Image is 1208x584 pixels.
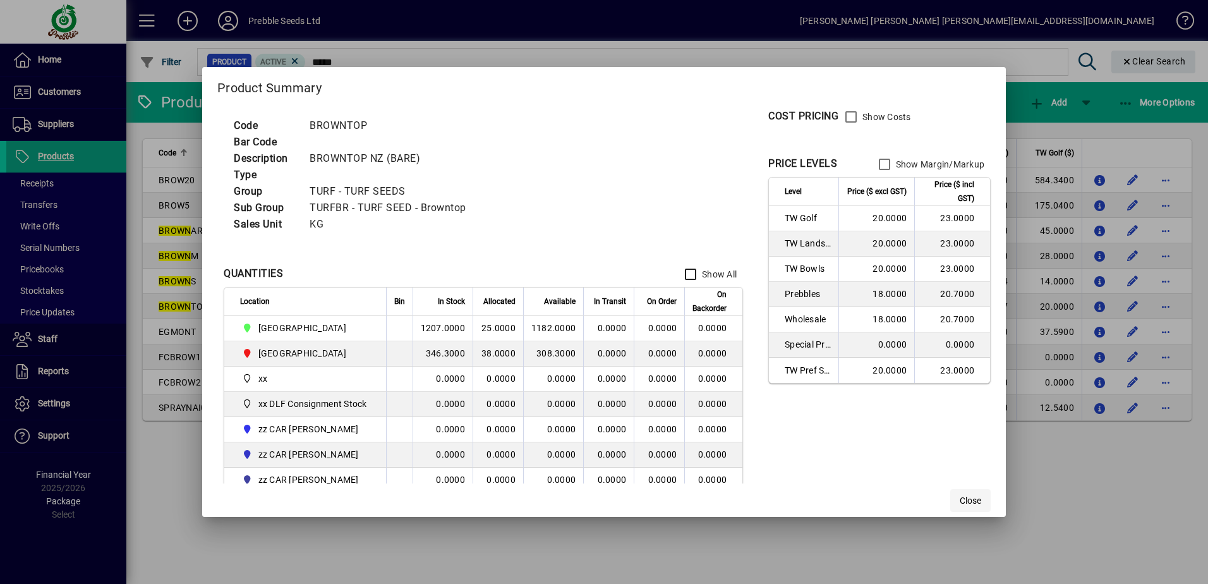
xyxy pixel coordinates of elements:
span: 0.0000 [648,348,677,358]
span: Price ($ excl GST) [847,185,907,198]
td: KG [303,216,481,233]
span: Bin [394,295,405,308]
td: 0.0000 [523,468,583,493]
td: 1207.0000 [413,316,473,341]
span: 0.0000 [648,323,677,333]
td: 0.0000 [684,316,742,341]
td: 23.0000 [914,231,990,257]
td: 0.0000 [413,417,473,442]
td: 0.0000 [523,417,583,442]
td: 0.0000 [473,417,523,442]
td: 0.0000 [473,442,523,468]
span: xx DLF Consignment Stock [240,396,372,411]
td: 23.0000 [914,358,990,383]
label: Show All [699,268,737,281]
span: 0.0000 [598,449,627,459]
td: 20.0000 [838,257,914,282]
td: 20.0000 [838,358,914,383]
td: TURFBR - TURF SEED - Browntop [303,200,481,216]
span: 0.0000 [598,348,627,358]
span: 0.0000 [598,399,627,409]
td: 0.0000 [473,392,523,417]
td: 20.0000 [838,231,914,257]
td: 0.0000 [684,442,742,468]
div: QUANTITIES [224,266,283,281]
td: Type [227,167,303,183]
td: 0.0000 [523,367,583,392]
span: xx [258,372,268,385]
label: Show Costs [860,111,911,123]
td: 20.7000 [914,282,990,307]
span: 0.0000 [648,399,677,409]
td: Sub Group [227,200,303,216]
td: 1182.0000 [523,316,583,341]
span: zz CAR [PERSON_NAME] [258,423,359,435]
span: xx [240,371,372,386]
td: 0.0000 [684,392,742,417]
span: 0.0000 [598,424,627,434]
span: 0.0000 [598,475,627,485]
td: 0.0000 [413,442,473,468]
td: Description [227,150,303,167]
td: Group [227,183,303,200]
td: BROWNTOP [303,118,481,134]
td: 18.0000 [838,282,914,307]
span: zz CAR [PERSON_NAME] [258,473,359,486]
span: On Order [647,295,677,308]
span: xx DLF Consignment Stock [258,398,367,410]
span: [GEOGRAPHIC_DATA] [258,322,346,334]
span: PALMERSTON NORTH [240,346,372,361]
td: 0.0000 [684,367,742,392]
td: 0.0000 [473,367,523,392]
span: Special Price [785,338,831,351]
td: 38.0000 [473,341,523,367]
span: TW Bowls [785,262,831,275]
span: 0.0000 [648,475,677,485]
td: Code [227,118,303,134]
td: 0.0000 [838,332,914,358]
span: Allocated [483,295,516,308]
span: [GEOGRAPHIC_DATA] [258,347,346,360]
td: 0.0000 [914,332,990,358]
td: Bar Code [227,134,303,150]
td: 0.0000 [473,468,523,493]
span: zz CAR CRAIG G [240,472,372,487]
span: Location [240,295,270,308]
div: COST PRICING [768,109,838,124]
span: Level [785,185,802,198]
button: Close [950,489,991,512]
span: Prebbles [785,288,831,300]
span: zz CAR CRAIG B [240,447,372,462]
td: 0.0000 [684,341,742,367]
td: 20.0000 [838,206,914,231]
span: Available [544,295,576,308]
td: 0.0000 [413,392,473,417]
td: 0.0000 [413,367,473,392]
td: 0.0000 [523,442,583,468]
td: 0.0000 [413,468,473,493]
span: 0.0000 [598,374,627,384]
div: PRICE LEVELS [768,156,837,171]
span: zz CAR [PERSON_NAME] [258,448,359,461]
td: Sales Unit [227,216,303,233]
span: Price ($ incl GST) [922,178,974,205]
span: 0.0000 [648,449,677,459]
span: TW Pref Sup [785,364,831,377]
span: 0.0000 [598,323,627,333]
span: In Stock [438,295,465,308]
h2: Product Summary [202,67,1006,104]
td: 0.0000 [684,417,742,442]
span: Wholesale [785,313,831,325]
td: 346.3000 [413,341,473,367]
span: In Transit [594,295,626,308]
label: Show Margin/Markup [893,158,985,171]
td: 0.0000 [523,392,583,417]
td: TURF - TURF SEEDS [303,183,481,200]
td: 23.0000 [914,206,990,231]
td: 18.0000 [838,307,914,332]
span: TW Landscaper [785,237,831,250]
td: 25.0000 [473,316,523,341]
td: 308.3000 [523,341,583,367]
span: 0.0000 [648,424,677,434]
span: Close [960,494,981,508]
